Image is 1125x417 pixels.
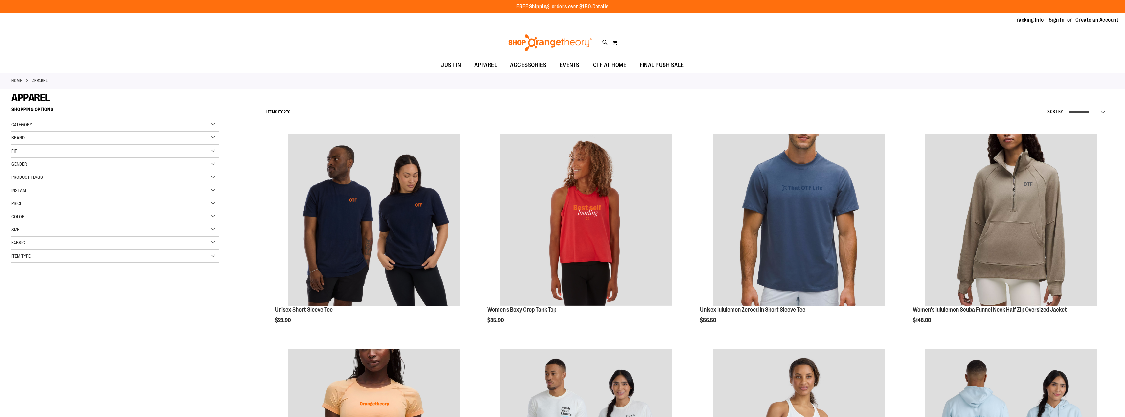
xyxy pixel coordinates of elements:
[266,107,291,117] h2: Items to
[1014,16,1044,24] a: Tracking Info
[510,58,547,73] span: ACCESSORIES
[11,237,219,250] div: Fabric
[11,223,219,237] div: Size
[11,148,17,154] span: Fit
[11,122,32,127] span: Category
[278,110,279,114] span: 1
[913,306,1067,313] a: Women's lululemon Scuba Funnel Neck Half Zip Oversized Jacket
[925,134,1097,306] img: Women's lululemon Scuba Funnel Neck Half Zip Oversized Jacket
[487,317,505,323] span: $35.90
[11,145,219,158] div: Fit
[11,161,27,167] span: Gender
[11,214,25,219] span: Color
[640,58,684,73] span: FINAL PUSH SALE
[560,58,580,73] span: EVENTS
[11,197,219,210] div: Price
[1047,109,1063,115] label: Sort By
[11,253,31,259] span: Item Type
[11,118,219,132] div: Category
[11,135,25,140] span: Brand
[468,58,504,73] a: APPAREL
[11,104,219,118] strong: Shopping Options
[11,92,50,103] span: APPAREL
[11,158,219,171] div: Gender
[11,210,219,223] div: Color
[697,131,901,340] div: product
[913,134,1110,307] a: Women's lululemon Scuba Funnel Neck Half Zip Oversized Jacket
[11,227,19,232] span: Size
[275,306,333,313] a: Unisex Short Sleeve Tee
[700,134,897,307] a: Unisex lululemon Zeroed In Short Sleeve Tee
[474,58,497,73] span: APPAREL
[913,317,932,323] span: $148.00
[586,58,633,73] a: OTF AT HOME
[593,58,627,73] span: OTF AT HOME
[11,188,26,193] span: Inseam
[633,58,690,73] a: FINAL PUSH SALE
[11,171,219,184] div: Product Flags
[700,317,717,323] span: $56.50
[441,58,461,73] span: JUST IN
[11,184,219,197] div: Inseam
[11,78,22,84] a: Home
[32,78,48,84] strong: APPAREL
[504,58,553,73] a: ACCESSORIES
[275,317,292,323] span: $23.90
[1075,16,1119,24] a: Create an Account
[516,3,609,10] p: FREE Shipping, orders over $150.
[288,134,460,306] img: Image of Unisex Short Sleeve Tee
[487,306,556,313] a: Women's Boxy Crop Tank Top
[11,132,219,145] div: Brand
[272,131,476,340] div: product
[507,34,593,51] img: Shop Orangetheory
[11,201,22,206] span: Price
[484,131,688,340] div: product
[500,134,672,306] img: Image of Womens Boxy Crop Tank
[553,58,586,73] a: EVENTS
[11,240,25,245] span: Fabric
[910,131,1114,340] div: product
[275,134,472,307] a: Image of Unisex Short Sleeve Tee
[1049,16,1065,24] a: Sign In
[435,58,468,73] a: JUST IN
[592,4,609,10] a: Details
[11,250,219,263] div: Item Type
[713,134,885,306] img: Unisex lululemon Zeroed In Short Sleeve Tee
[700,306,805,313] a: Unisex lululemon Zeroed In Short Sleeve Tee
[284,110,291,114] span: 270
[11,175,43,180] span: Product Flags
[487,134,685,307] a: Image of Womens Boxy Crop Tank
